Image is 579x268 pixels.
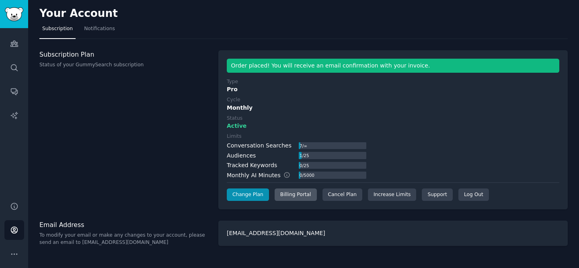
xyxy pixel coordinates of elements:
[227,96,240,104] div: Cycle
[227,104,559,112] div: Monthly
[227,115,242,122] div: Status
[39,23,76,39] a: Subscription
[39,61,210,69] p: Status of your GummySearch subscription
[39,232,210,246] p: To modify your email or make any changes to your account, please send an email to [EMAIL_ADDRESS]...
[5,7,23,21] img: GummySearch logo
[275,188,317,201] div: Billing Portal
[227,122,246,130] span: Active
[299,172,315,179] div: 0 / 5000
[299,162,310,169] div: 0 / 25
[227,141,292,150] div: Conversation Searches
[422,188,452,201] a: Support
[458,188,489,201] div: Log Out
[299,152,310,159] div: 1 / 25
[218,221,568,246] div: [EMAIL_ADDRESS][DOMAIN_NAME]
[84,25,115,33] span: Notifications
[39,50,210,59] h3: Subscription Plan
[227,151,256,160] div: Audiences
[322,188,362,201] div: Cancel Plan
[227,59,559,73] div: Order placed! You will receive an email confirmation with your invoice.
[368,188,417,201] a: Increase Limits
[299,142,308,149] div: 7 / ∞
[227,171,299,180] div: Monthly AI Minutes
[227,78,238,86] div: Type
[227,85,559,94] div: Pro
[227,133,242,140] div: Limits
[227,188,269,201] a: Change Plan
[81,23,118,39] a: Notifications
[39,7,118,20] h2: Your Account
[39,221,210,229] h3: Email Address
[227,161,277,170] div: Tracked Keywords
[42,25,73,33] span: Subscription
